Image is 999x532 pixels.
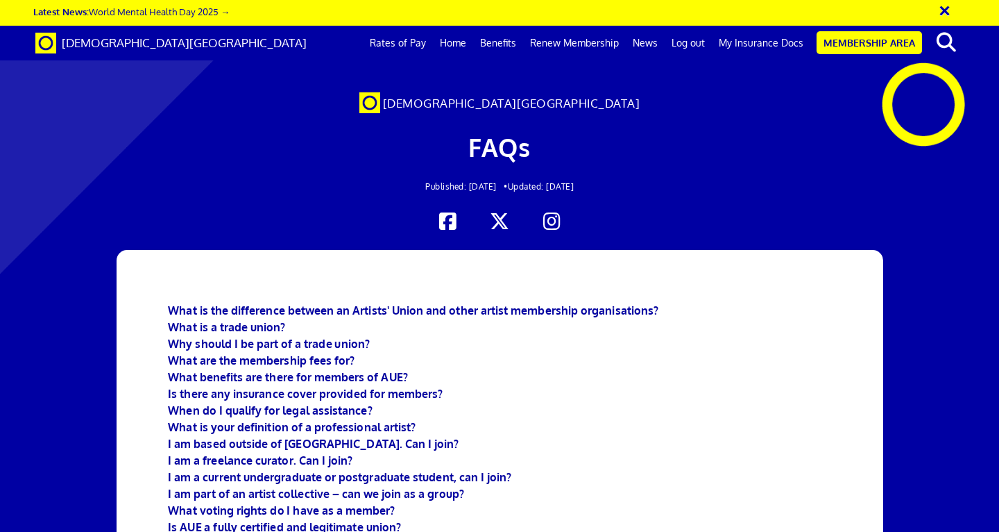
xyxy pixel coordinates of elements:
h2: Updated: [DATE] [194,182,805,191]
a: Benefits [473,26,523,60]
a: Why should I be part of a trade union? [168,337,370,351]
a: When do I qualify for legal assistance? [168,404,372,417]
a: Log out [665,26,712,60]
a: News [626,26,665,60]
a: Latest News:World Mental Health Day 2025 → [33,6,230,17]
a: What is a trade union? [168,320,285,334]
span: [DEMOGRAPHIC_DATA][GEOGRAPHIC_DATA] [62,35,307,50]
a: Brand [DEMOGRAPHIC_DATA][GEOGRAPHIC_DATA] [25,26,317,60]
a: What voting rights do I have as a member? [168,504,395,517]
a: What is the difference between an Artists' Union and other artist membership organisations? [168,304,658,317]
a: I am part of an artist collective – can we join as a group? [168,487,464,501]
a: What is your definition of a professional artist? [168,420,416,434]
a: Membership Area [817,31,922,54]
span: FAQs [468,131,530,163]
a: Home [433,26,473,60]
button: search [925,28,967,57]
a: What benefits are there for members of AUE? [168,370,408,384]
a: What are the membership fees for? [168,354,355,367]
span: Published: [DATE] • [425,181,508,192]
a: I am a freelance curator. Can I join? [168,454,352,467]
span: [DEMOGRAPHIC_DATA][GEOGRAPHIC_DATA] [383,96,640,110]
strong: Latest News: [33,6,89,17]
a: Rates of Pay [363,26,433,60]
a: Renew Membership [523,26,626,60]
a: I am a current undergraduate or postgraduate student, can I join? [168,470,511,484]
a: Is there any insurance cover provided for members? [168,387,443,401]
a: I am based outside of [GEOGRAPHIC_DATA]. Can I join? [168,437,459,451]
a: My Insurance Docs [712,26,810,60]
